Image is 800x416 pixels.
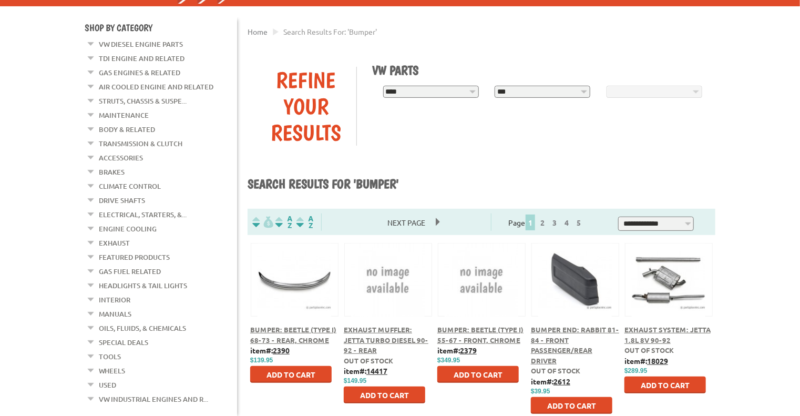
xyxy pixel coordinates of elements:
a: Electrical, Starters, &... [99,208,187,221]
a: VW Industrial Engines and R... [99,392,208,406]
button: Add to Cart [250,366,332,383]
b: item#: [344,366,387,376]
a: Wheels [99,364,125,378]
span: $149.95 [344,377,366,384]
button: Add to Cart [624,377,706,393]
a: 3 [550,218,559,227]
h1: Search results for 'bumper' [248,176,715,193]
h1: VW Parts [373,63,708,78]
button: Add to Cart [437,366,519,383]
span: Out of stock [344,356,393,365]
span: Add to Cart [454,370,502,379]
u: 14417 [366,366,387,376]
span: Add to Cart [641,380,690,390]
b: item#: [531,377,570,386]
a: Featured Products [99,250,170,264]
a: TDI Engine and Related [99,52,184,65]
a: Brakes [99,165,125,179]
div: Refine Your Results [255,67,356,146]
a: Exhaust [99,236,130,250]
a: Gas Engines & Related [99,66,180,79]
a: Maintenance [99,108,149,122]
a: Drive Shafts [99,194,145,207]
a: Used [99,378,116,392]
a: 2 [538,218,547,227]
a: Home [248,27,268,36]
a: Climate Control [99,179,161,193]
button: Add to Cart [531,397,612,414]
img: Sort by Sales Rank [294,216,315,228]
a: Headlights & Tail Lights [99,279,187,292]
span: $139.95 [250,357,273,364]
span: Out of stock [531,366,580,375]
span: Add to Cart [266,370,315,379]
span: Out of stock [624,346,674,354]
a: Bumper: Beetle (Type I) 68-73 - Rear, Chrome [250,325,336,344]
u: 18029 [647,356,668,366]
a: Struts, Chassis & Suspe... [99,94,187,108]
a: Tools [99,350,121,363]
img: filterpricelow.svg [252,216,273,228]
a: Engine Cooling [99,222,157,236]
a: 5 [574,218,583,227]
a: Gas Fuel Related [99,265,161,278]
span: Next Page [377,215,436,230]
span: Add to Cart [360,390,409,400]
a: Accessories [99,151,143,165]
button: Add to Cart [344,387,425,403]
a: 4 [562,218,571,227]
img: Sort by Headline [273,216,294,228]
b: item#: [437,346,477,355]
a: Air Cooled Engine and Related [99,80,213,94]
h4: Shop By Category [85,22,237,33]
span: 1 [526,215,535,230]
a: Exhaust System: Jetta 1.8L 8V 90-92 [624,325,711,344]
a: Interior [99,293,130,307]
span: $349.95 [437,357,460,364]
a: Oils, Fluids, & Chemicals [99,321,186,335]
u: 2379 [460,346,477,355]
span: $289.95 [624,367,647,374]
a: Special Deals [99,336,148,349]
a: Transmission & Clutch [99,137,182,150]
span: Search results for: 'bumper' [283,27,377,36]
a: VW Diesel Engine Parts [99,37,183,51]
a: Next Page [377,218,436,227]
a: Exhaust Muffler: Jetta Turbo Diesel 90-92 - Rear [344,325,428,354]
a: Bumper: Beetle (Type I) 55-67 - Front, Chrome [437,325,524,344]
u: 2612 [553,377,570,386]
b: item#: [624,356,668,366]
div: Page [491,214,601,231]
a: Manuals [99,307,131,321]
span: $39.95 [531,388,550,395]
a: Body & Related [99,123,155,136]
u: 2390 [273,346,290,355]
b: item#: [250,346,290,355]
a: Bumper End: Rabbit 81-84 - Front Passenger/Rear Driver [531,325,619,365]
span: Add to Cart [547,401,596,410]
